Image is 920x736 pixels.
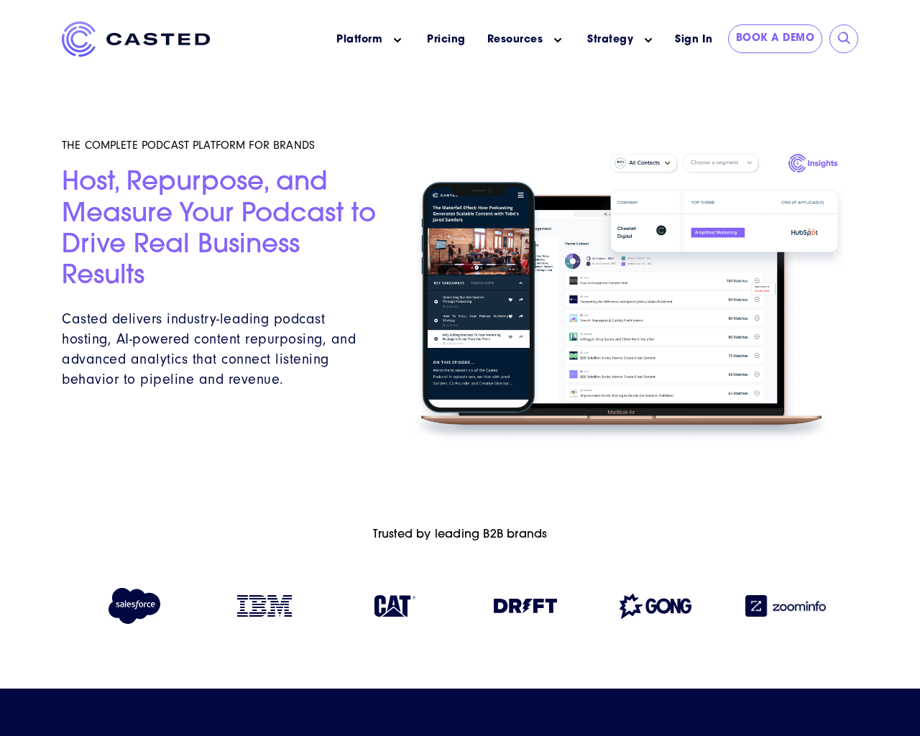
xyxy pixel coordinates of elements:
[401,147,858,450] img: Homepage Hero
[494,599,557,613] img: Drift logo
[620,594,691,619] img: Gong logo
[667,24,721,55] a: Sign In
[336,32,382,47] a: Platform
[231,22,667,58] nav: Main menu
[62,528,858,542] h6: Trusted by leading B2B brands
[62,310,356,387] span: Casted delivers industry-leading podcast hosting, AI-powered content repurposing, and advanced an...
[728,24,823,53] a: Book a Demo
[837,32,852,46] input: Submit
[103,588,167,624] img: Salesforce logo
[237,595,292,617] img: IBM logo
[374,595,415,617] img: Caterpillar logo
[62,168,384,293] h2: Host, Repurpose, and Measure Your Podcast to Drive Real Business Results
[745,595,826,617] img: Zoominfo logo
[62,22,210,57] img: Casted_Logo_Horizontal_FullColor_PUR_BLUE
[427,32,466,47] a: Pricing
[62,138,384,152] h5: THE COMPLETE PODCAST PLATFORM FOR BRANDS
[587,32,633,47] a: Strategy
[487,32,543,47] a: Resources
